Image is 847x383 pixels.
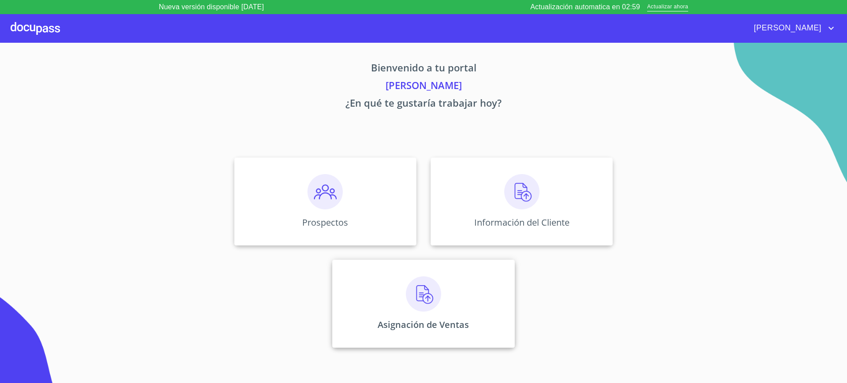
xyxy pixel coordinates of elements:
span: Actualizar ahora [647,3,688,12]
p: Bienvenido a tu portal [152,60,695,78]
p: Nueva versión disponible [DATE] [159,2,264,12]
p: Asignación de Ventas [378,319,469,331]
button: account of current user [747,21,836,35]
span: [PERSON_NAME] [747,21,826,35]
p: Actualización automatica en 02:59 [530,2,640,12]
p: Prospectos [302,216,348,228]
p: Información del Cliente [474,216,570,228]
img: carga.png [406,276,441,312]
p: ¿En qué te gustaría trabajar hoy? [152,96,695,113]
img: prospectos.png [307,174,343,209]
p: [PERSON_NAME] [152,78,695,96]
img: carga.png [504,174,540,209]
